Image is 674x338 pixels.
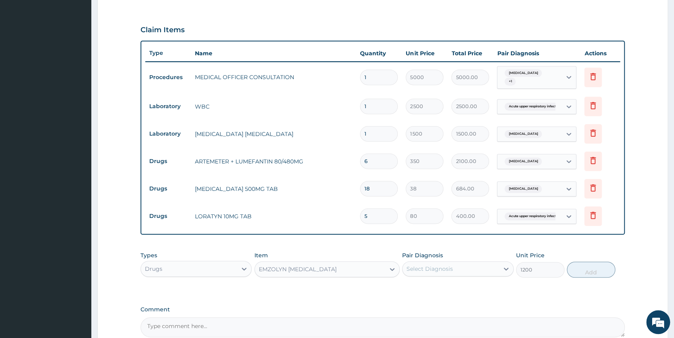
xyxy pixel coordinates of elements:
div: Drugs [145,265,162,273]
label: Types [141,252,157,259]
th: Pair Diagnosis [493,45,580,61]
button: Add [567,262,615,278]
th: Type [145,46,191,60]
td: MEDICAL OFFICER CONSULTATION [191,69,356,85]
img: d_794563401_company_1708531726252_794563401 [15,40,32,60]
div: Chat with us now [41,45,133,55]
span: [MEDICAL_DATA] [505,130,542,138]
div: Minimize live chat window [130,4,149,23]
label: Item [254,251,268,259]
td: ARTEMETER + LUMEFANTIN 80/480MG [191,153,356,169]
th: Name [191,45,356,61]
td: Drugs [145,181,191,196]
td: Procedures [145,70,191,85]
td: Drugs [145,154,191,169]
label: Comment [141,306,625,313]
th: Unit Price [402,45,447,61]
th: Total Price [447,45,493,61]
th: Actions [580,45,620,61]
div: Select Diagnosis [406,265,453,273]
span: Acute upper respiratory infect... [505,212,562,220]
span: [MEDICAL_DATA] [505,157,542,165]
span: Acute upper respiratory infect... [505,103,562,111]
td: [MEDICAL_DATA] 500MG TAB [191,181,356,197]
td: Laboratory [145,99,191,114]
span: + 1 [505,78,516,85]
td: WBC [191,99,356,115]
span: We're online! [46,100,110,181]
textarea: Type your message and hit 'Enter' [4,217,151,245]
td: LORATYN 10MG TAB [191,208,356,224]
th: Quantity [356,45,402,61]
h3: Claim Items [141,26,185,35]
label: Pair Diagnosis [402,251,443,259]
td: Drugs [145,209,191,223]
label: Unit Price [516,251,545,259]
div: EMZOLYN [MEDICAL_DATA] [259,265,337,273]
span: [MEDICAL_DATA] [505,69,542,77]
td: Laboratory [145,126,191,141]
td: [MEDICAL_DATA] [MEDICAL_DATA] [191,126,356,142]
span: [MEDICAL_DATA] [505,185,542,193]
